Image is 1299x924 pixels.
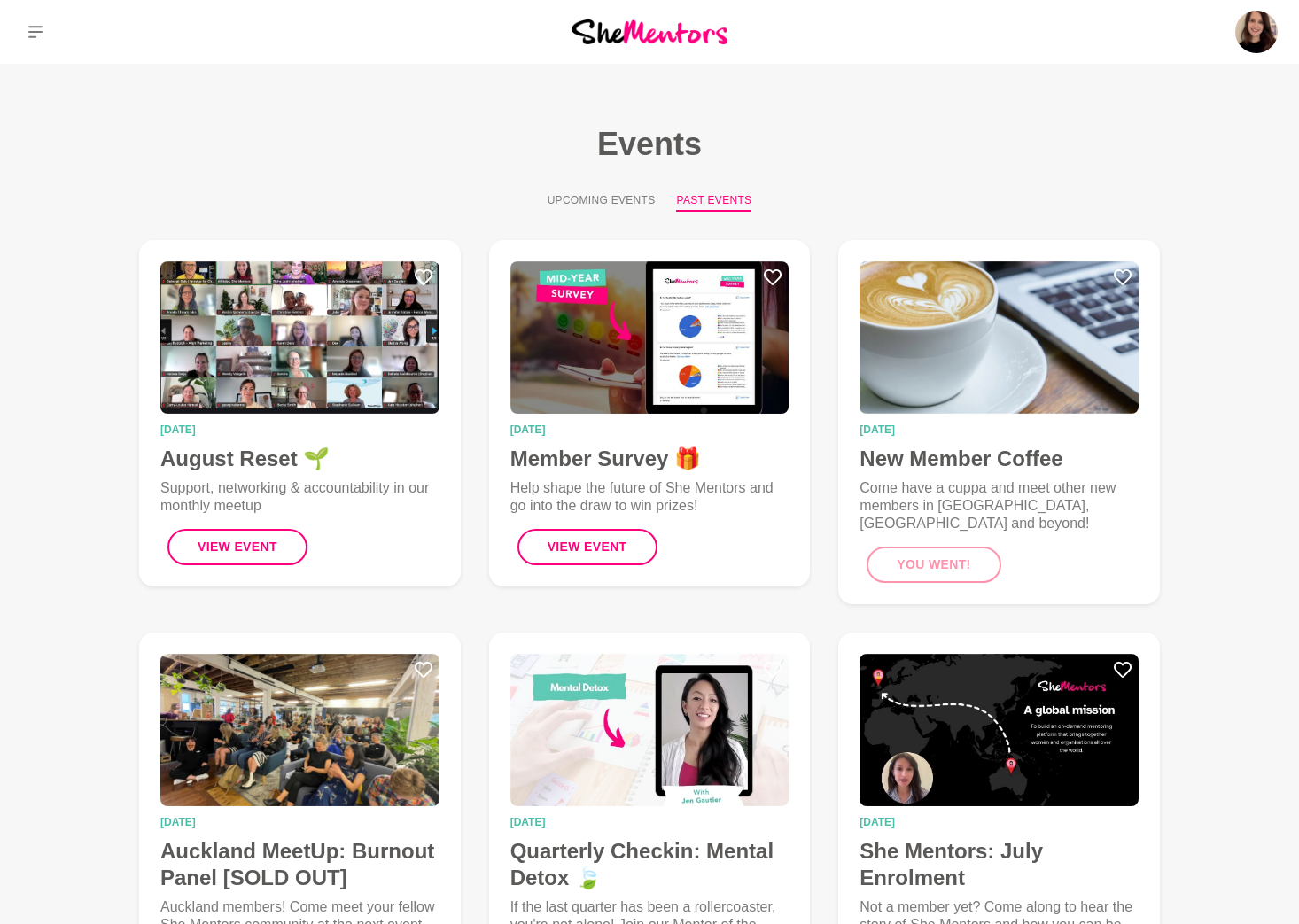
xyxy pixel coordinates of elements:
a: New Member Coffee[DATE]New Member CoffeeCome have a cuppa and meet other new members in [GEOGRAPH... [838,240,1160,604]
button: View Event [167,529,307,565]
a: Member Survey 🎁[DATE]Member Survey 🎁Help shape the future of She Mentors and go into the draw to ... [489,240,811,586]
time: [DATE] [860,817,1139,827]
h4: Auckland MeetUp: Burnout Panel [SOLD OUT] [160,838,439,891]
time: [DATE] [510,424,790,435]
img: Quarterly Checkin: Mental Detox 🍃 [510,654,790,806]
time: [DATE] [160,424,439,435]
img: Auckland MeetUp: Burnout Panel [SOLD OUT] [160,654,439,806]
p: Help shape the future of She Mentors and go into the draw to win prizes! [510,479,790,515]
h4: August Reset 🌱 [160,446,439,472]
h4: New Member Coffee [860,446,1139,472]
h4: Member Survey 🎁 [510,446,790,472]
time: [DATE] [860,424,1139,435]
h4: Quarterly Checkin: Mental Detox 🍃 [510,838,790,891]
img: New Member Coffee [860,261,1139,414]
img: Member Survey 🎁 [510,261,790,414]
p: Support, networking & accountability in our monthly meetup [160,479,439,515]
img: She Mentors Logo [572,19,727,43]
a: August Reset 🌱[DATE]August Reset 🌱Support, networking & accountability in our monthly meetupView ... [139,240,461,586]
img: She Mentors: July Enrolment [860,654,1139,806]
img: August Reset 🌱 [160,261,439,414]
p: Come have a cuppa and meet other new members in [GEOGRAPHIC_DATA], [GEOGRAPHIC_DATA] and beyond! [860,479,1139,532]
h1: Events [111,124,1188,164]
h4: She Mentors: July Enrolment [860,838,1139,891]
time: [DATE] [510,817,790,827]
button: Past Events [676,192,751,212]
time: [DATE] [160,817,439,827]
img: Ali Adey [1235,11,1278,53]
button: View Event [517,529,657,565]
button: Upcoming Events [548,192,656,212]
